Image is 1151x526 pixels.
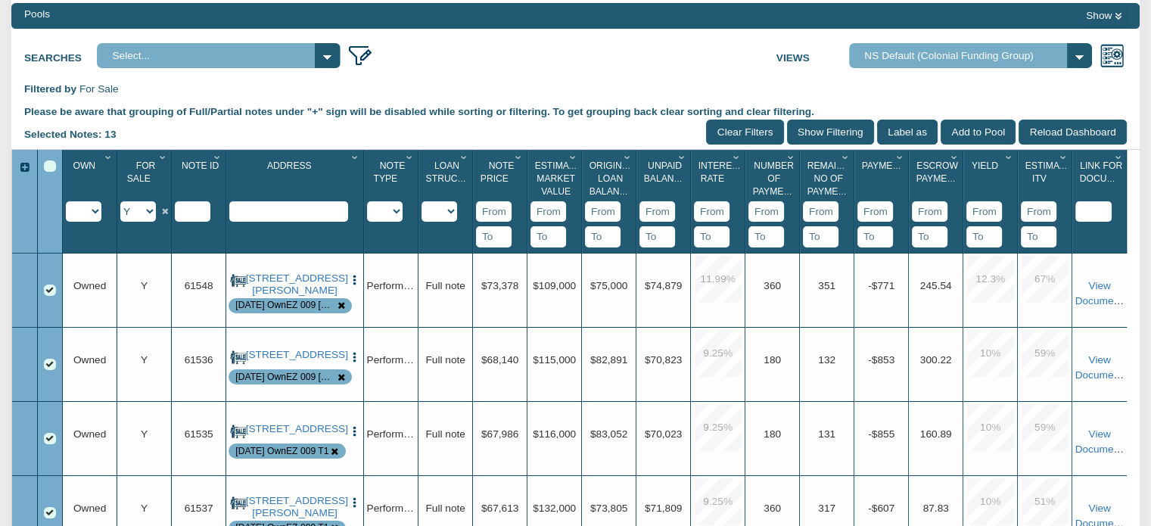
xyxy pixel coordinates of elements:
div: 9.25 [695,404,742,451]
label: Searches [24,43,97,65]
span: 61535 [185,428,213,440]
span: Remaining No Of Payments [807,160,860,198]
span: Performing [366,280,417,291]
img: for_sale.png [230,423,246,439]
span: Number Of Payments [753,160,802,198]
span: 351 [818,280,835,291]
button: Press to open the note menu [348,495,361,510]
img: cell-menu.png [348,351,361,364]
div: Sort None [803,155,854,247]
span: $115,000 [533,354,576,366]
div: Address Sort None [229,155,363,201]
span: Own [73,160,95,171]
div: Sort None [912,155,963,247]
span: $116,000 [533,428,576,440]
div: Sort None [694,155,745,247]
span: Y [141,428,148,440]
a: View Documents [1075,354,1127,381]
div: Own Sort None [66,155,117,201]
span: $82,891 [590,354,627,366]
span: 180 [764,428,781,440]
span: $132,000 [533,503,576,514]
div: Payment(P&I) Sort None [857,155,908,201]
input: To [803,226,838,247]
span: 132 [818,354,835,366]
span: $74,879 [645,280,682,291]
div: 59.0 [1022,404,1069,451]
div: Sort None [966,155,1017,247]
div: Sort None [367,155,418,222]
span: Unpaid Balance [644,160,687,184]
div: Sort None [120,155,171,222]
span: -$771 [868,280,894,291]
div: Column Menu [210,150,225,164]
span: -$607 [868,503,894,514]
span: Performing [366,428,417,440]
span: 300.22 [920,354,952,366]
div: Column Menu [838,150,853,164]
div: Interest Rate Sort None [694,155,745,201]
div: Column Menu [675,150,689,164]
span: $67,986 [481,428,518,440]
span: 160.89 [920,428,952,440]
span: 360 [764,280,781,291]
span: $109,000 [533,280,576,291]
div: Note Id Sort None [175,155,226,201]
span: Loan Structure [426,160,483,184]
div: Row 2, Row Selection Checkbox [44,359,56,371]
div: Pools [24,7,50,22]
div: Sort None [175,155,226,222]
span: 61537 [185,503,213,514]
input: To [912,226,947,247]
div: Estimated Itv Sort None [1021,155,1072,201]
span: 180 [764,354,781,366]
input: From [694,201,729,223]
span: 131 [818,428,835,440]
div: Sort None [422,155,472,222]
div: Sort None [1075,155,1127,222]
div: Column Menu [1112,150,1126,164]
span: Performing [366,503,417,514]
span: 317 [818,503,835,514]
span: For Sale [127,160,156,184]
div: Column Menu [784,150,798,164]
div: Sort None [66,155,117,222]
button: Press to open the note menu [348,423,361,438]
div: 10.0 [967,478,1014,525]
span: Performing [366,354,417,366]
div: Column Menu [947,150,962,164]
div: Loan Structure Sort None [422,155,472,201]
div: Expand All [12,160,36,176]
label: Views [776,43,849,65]
input: From [748,201,784,223]
span: 360 [764,503,781,514]
input: To [966,226,1002,247]
input: From [530,201,566,223]
div: Column Menu [1056,150,1071,164]
div: Row 3, Row Selection Checkbox [44,433,56,445]
input: From [803,201,838,223]
div: 11.99 [695,256,742,303]
span: 87.83 [923,503,949,514]
span: 61536 [185,354,213,366]
div: Sort None [1021,155,1072,247]
input: To [1021,226,1056,247]
span: Estimated Market Value [535,160,587,198]
span: Owned [73,354,106,366]
img: cell-menu.png [348,274,361,287]
div: Column Menu [893,150,907,164]
button: Press to open the note menu [348,272,361,288]
div: Escrow Payment Sort None [912,155,963,201]
span: Estimated Itv [1025,160,1078,184]
div: Remaining No Of Payments Sort None [803,155,854,201]
span: Note Price [481,160,515,184]
div: Sort None [229,155,363,222]
span: $73,378 [481,280,518,291]
input: From [639,201,675,223]
div: 67.0 [1022,256,1069,303]
div: Column Menu [621,150,635,164]
span: Owned [73,428,106,440]
div: Sort None [530,155,581,247]
div: Sort None [748,155,799,247]
div: Yield Sort None [966,155,1017,201]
